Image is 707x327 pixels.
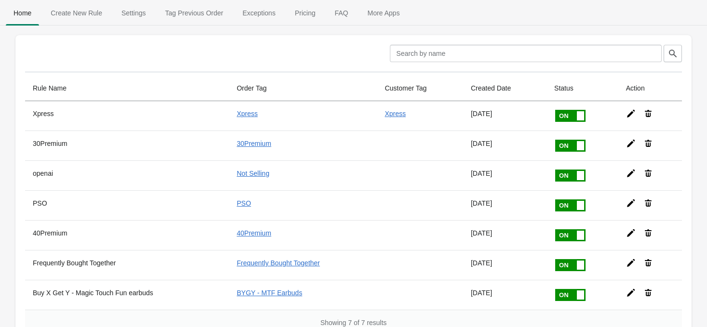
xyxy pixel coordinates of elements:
[158,4,231,22] span: Tag Previous Order
[463,250,547,280] td: [DATE]
[390,45,662,62] input: Search by name
[25,250,229,280] th: Frequently Bought Together
[463,190,547,220] td: [DATE]
[41,0,112,26] button: Create_New_Rule
[463,76,547,101] th: Created Date
[237,110,258,118] a: Xpress
[237,229,271,237] a: 40Premium
[327,4,356,22] span: FAQ
[235,4,283,22] span: Exceptions
[237,199,251,207] a: PSO
[25,76,229,101] th: Rule Name
[43,4,110,22] span: Create New Rule
[287,4,323,22] span: Pricing
[25,131,229,160] th: 30Premium
[547,76,618,101] th: Status
[25,101,229,131] th: Xpress
[237,140,271,147] a: 30Premium
[112,0,156,26] button: Settings
[463,160,547,190] td: [DATE]
[25,190,229,220] th: PSO
[463,131,547,160] td: [DATE]
[360,4,407,22] span: More Apps
[237,289,302,297] a: BYGY - MTF Earbuds
[25,160,229,190] th: openai
[229,76,377,101] th: Order Tag
[618,76,682,101] th: Action
[4,0,41,26] button: Home
[385,110,406,118] a: Xpress
[114,4,154,22] span: Settings
[463,101,547,131] td: [DATE]
[237,259,320,267] a: Frequently Bought Together
[237,170,269,177] a: Not Selling
[6,4,39,22] span: Home
[463,220,547,250] td: [DATE]
[377,76,463,101] th: Customer Tag
[25,220,229,250] th: 40Premium
[463,280,547,310] td: [DATE]
[25,280,229,310] th: Buy X Get Y - Magic Touch Fun earbuds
